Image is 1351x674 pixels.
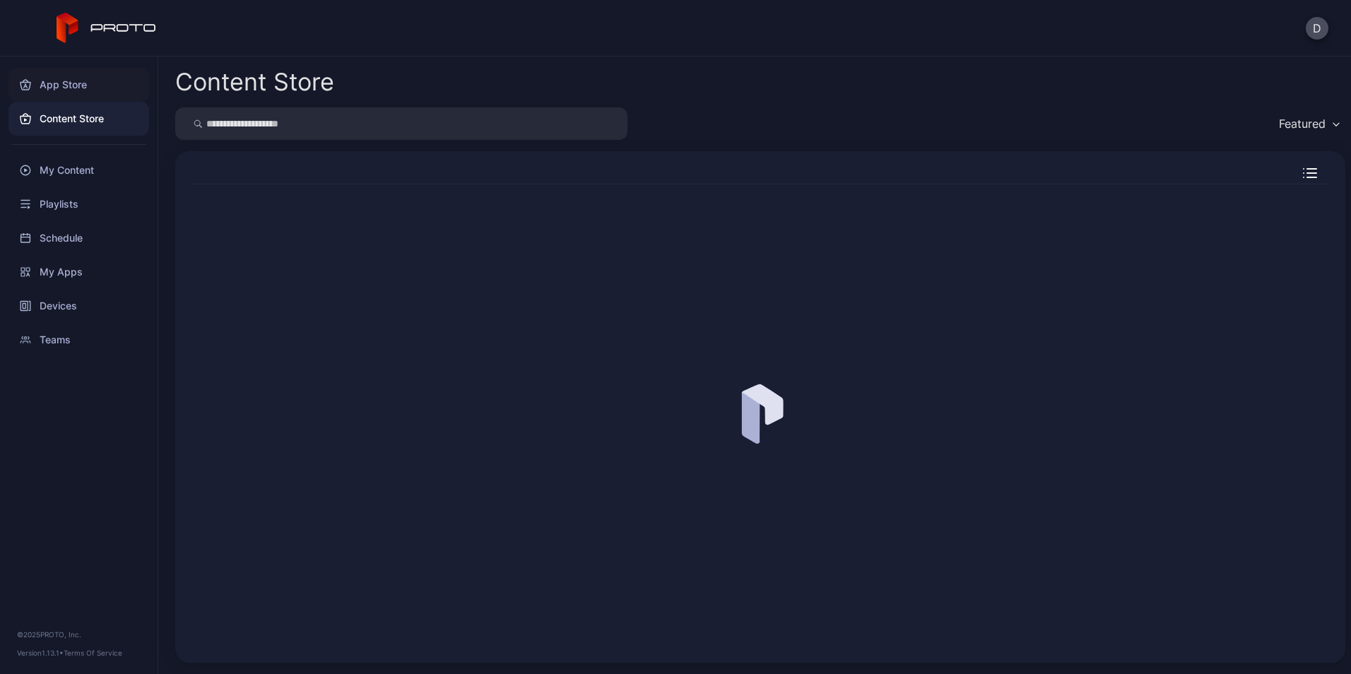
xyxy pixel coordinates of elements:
[1272,107,1345,140] button: Featured
[1279,117,1326,131] div: Featured
[8,153,149,187] a: My Content
[8,68,149,102] a: App Store
[17,629,141,640] div: © 2025 PROTO, Inc.
[8,221,149,255] a: Schedule
[8,255,149,289] a: My Apps
[17,649,64,657] span: Version 1.13.1 •
[8,102,149,136] a: Content Store
[8,323,149,357] a: Teams
[8,187,149,221] a: Playlists
[64,649,122,657] a: Terms Of Service
[175,70,334,94] div: Content Store
[1306,17,1328,40] button: D
[8,289,149,323] a: Devices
